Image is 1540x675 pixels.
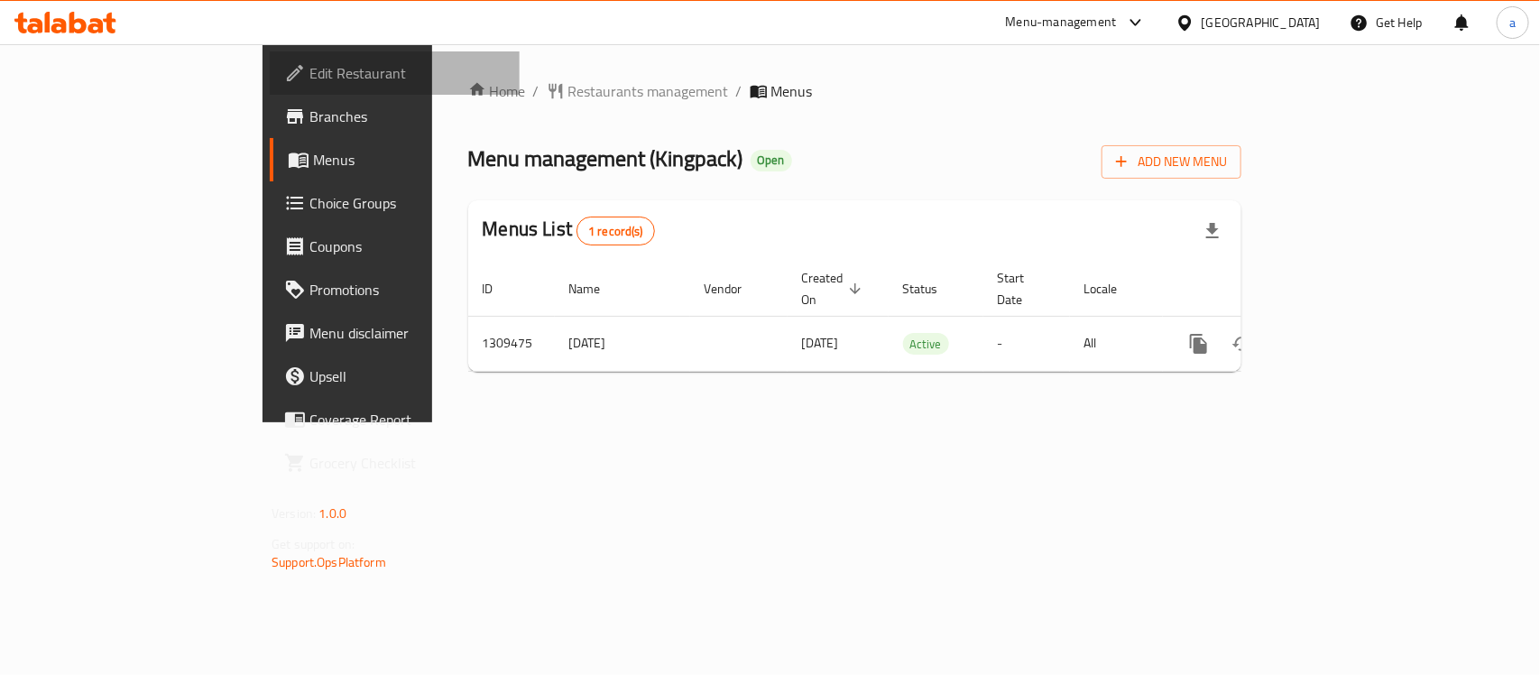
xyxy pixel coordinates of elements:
a: Choice Groups [270,181,520,225]
a: Upsell [270,355,520,398]
span: 1 record(s) [577,223,654,240]
span: Grocery Checklist [309,452,505,474]
a: Menu disclaimer [270,311,520,355]
span: Upsell [309,365,505,387]
span: Restaurants management [568,80,729,102]
button: more [1177,322,1221,365]
span: Start Date [998,267,1048,310]
span: ID [483,278,517,300]
span: Add New Menu [1116,151,1227,173]
table: enhanced table [468,262,1365,372]
span: Menu management ( Kingpack ) [468,138,743,179]
div: Open [751,150,792,171]
span: Promotions [309,279,505,301]
h2: Menus List [483,216,655,245]
span: Menus [313,149,505,171]
span: Menus [771,80,813,102]
span: Version: [272,502,316,525]
span: Coupons [309,236,505,257]
div: Export file [1191,209,1234,253]
button: Add New Menu [1102,145,1241,179]
span: Locale [1084,278,1141,300]
span: Menu disclaimer [309,322,505,344]
span: Vendor [705,278,766,300]
span: Get support on: [272,532,355,556]
button: Change Status [1221,322,1264,365]
a: Menus [270,138,520,181]
span: Created On [802,267,867,310]
span: Branches [309,106,505,127]
span: Edit Restaurant [309,62,505,84]
td: - [983,316,1070,371]
th: Actions [1163,262,1365,317]
span: Choice Groups [309,192,505,214]
div: [GEOGRAPHIC_DATA] [1202,13,1321,32]
a: Restaurants management [547,80,729,102]
a: Branches [270,95,520,138]
a: Promotions [270,268,520,311]
a: Support.OpsPlatform [272,550,386,574]
li: / [533,80,539,102]
div: Menu-management [1006,12,1117,33]
span: 1.0.0 [318,502,346,525]
li: / [736,80,742,102]
span: Coverage Report [309,409,505,430]
span: a [1509,13,1516,32]
td: [DATE] [555,316,690,371]
span: Status [903,278,962,300]
nav: breadcrumb [468,80,1241,102]
span: Active [903,334,949,355]
span: Open [751,153,792,168]
a: Coupons [270,225,520,268]
a: Grocery Checklist [270,441,520,485]
a: Edit Restaurant [270,51,520,95]
a: Coverage Report [270,398,520,441]
span: [DATE] [802,331,839,355]
div: Total records count [576,217,655,245]
td: All [1070,316,1163,371]
span: Name [569,278,624,300]
div: Active [903,333,949,355]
